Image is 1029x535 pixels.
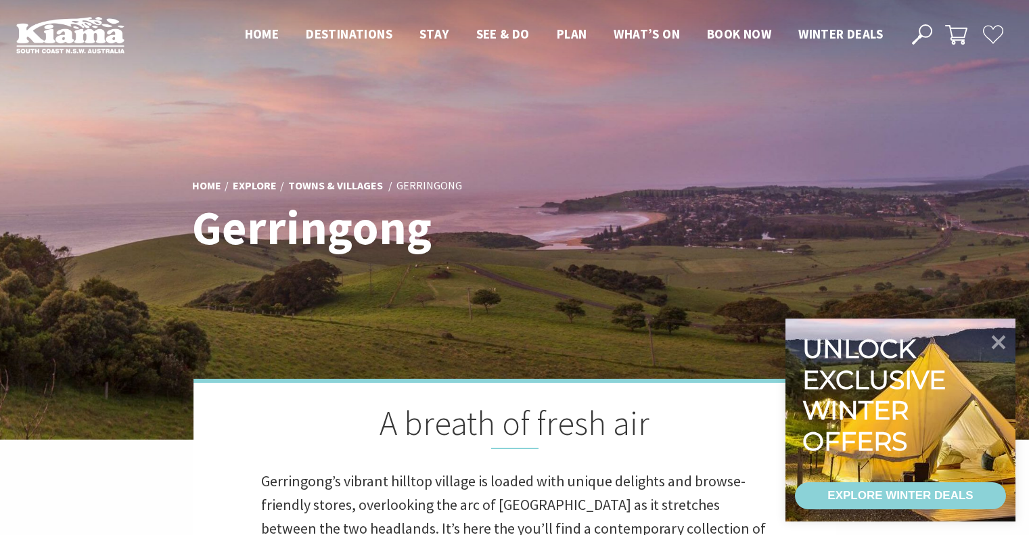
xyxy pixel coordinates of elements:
a: Explore [233,179,277,193]
a: Towns & Villages [288,179,383,193]
div: Unlock exclusive winter offers [802,333,952,457]
span: Stay [419,26,449,42]
span: Home [245,26,279,42]
li: Gerringong [396,177,462,195]
span: Plan [557,26,587,42]
a: EXPLORE WINTER DEALS [795,482,1006,509]
h2: A breath of fresh air [261,403,769,449]
nav: Main Menu [231,24,896,46]
span: See & Do [476,26,530,42]
h1: Gerringong [192,202,574,254]
span: Winter Deals [798,26,883,42]
span: What’s On [614,26,680,42]
span: Book now [707,26,771,42]
span: Destinations [306,26,392,42]
a: Home [192,179,221,193]
div: EXPLORE WINTER DEALS [827,482,973,509]
img: Kiama Logo [16,16,124,53]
